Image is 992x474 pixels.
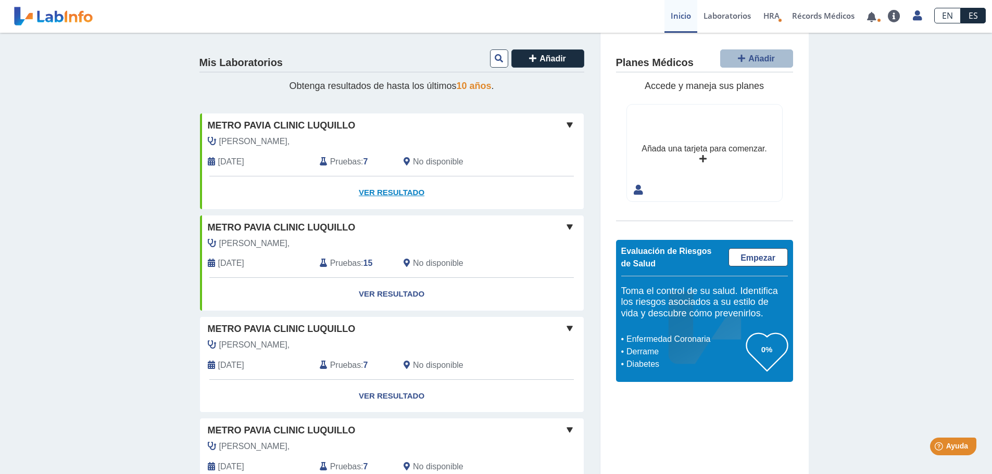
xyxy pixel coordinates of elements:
[330,156,361,168] span: Pruebas
[748,54,775,63] span: Añadir
[200,176,584,209] a: Ver Resultado
[624,333,746,345] li: Enfermedad Coronaria
[624,358,746,370] li: Diabetes
[763,10,780,21] span: HRA
[642,143,767,155] div: Añada una tarjeta para comenzar.
[219,135,290,148] span: Rivera,
[208,322,356,336] span: Metro Pavia Clinic Luquillo
[208,119,356,133] span: Metro Pavia Clinic Luquillo
[218,257,244,270] span: 2023-03-27
[289,81,494,91] span: Obtenga resultados de hasta los últimos .
[457,81,492,91] span: 10 años
[539,54,566,63] span: Añadir
[363,361,368,369] b: 7
[312,460,396,473] div: :
[219,440,290,453] span: Rivera,
[511,49,584,68] button: Añadir
[616,57,694,69] h4: Planes Médicos
[363,259,373,267] b: 15
[219,237,290,250] span: Luis Vazquez,
[312,359,396,371] div: :
[961,8,986,23] a: ES
[740,253,775,262] span: Empezar
[312,257,396,270] div: :
[621,247,712,268] span: Evaluación de Riesgos de Salud
[218,460,244,473] span: 2025-02-12
[200,380,584,413] a: Ver Resultado
[208,424,356,438] span: Metro Pavia Clinic Luquillo
[218,359,244,371] span: 2025-08-15
[208,221,356,235] span: Metro Pavia Clinic Luquillo
[199,57,283,69] h4: Mis Laboratorios
[746,343,788,356] h3: 0%
[218,156,244,168] span: 2025-09-05
[413,359,463,371] span: No disponible
[413,156,463,168] span: No disponible
[720,49,793,68] button: Añadir
[330,257,361,270] span: Pruebas
[624,345,746,358] li: Derrame
[330,359,361,371] span: Pruebas
[899,433,981,463] iframe: Help widget launcher
[413,460,463,473] span: No disponible
[200,278,584,311] a: Ver Resultado
[330,460,361,473] span: Pruebas
[413,257,463,270] span: No disponible
[219,339,290,351] span: Matos Gonzalez,
[312,156,396,168] div: :
[934,8,961,23] a: EN
[363,462,368,471] b: 7
[645,81,764,91] span: Accede y maneja sus planes
[363,157,368,166] b: 7
[621,286,788,319] h5: Toma el control de su salud. Identifica los riesgos asociados a su estilo de vida y descubre cómo...
[729,248,788,266] a: Empezar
